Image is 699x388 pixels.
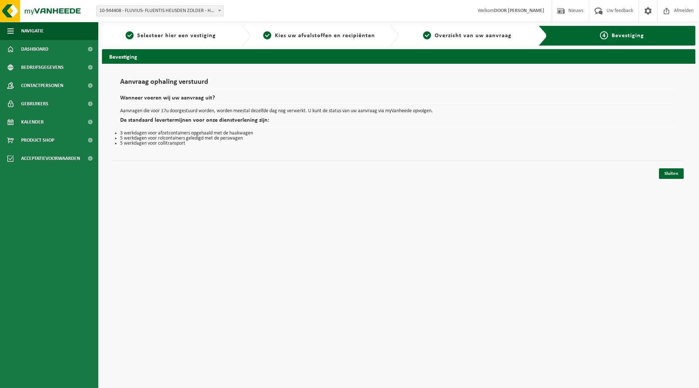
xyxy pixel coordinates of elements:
[21,149,80,168] span: Acceptatievoorwaarden
[659,168,684,179] a: Sluiten
[120,136,677,141] li: 5 werkdagen voor rolcontainers geledigd met de perswagen
[120,131,677,136] li: 3 werkdagen voor afzetcontainers opgehaald met de haakwagen
[120,109,677,114] p: Aanvragen die voor 17u doorgestuurd worden, worden meestal dezelfde dag nog verwerkt. U kunt de s...
[120,95,677,105] h2: Wanneer voeren wij uw aanvraag uit?
[106,31,236,40] a: 1Selecteer hier een vestiging
[423,31,431,39] span: 3
[21,22,44,40] span: Navigatie
[275,33,375,39] span: Kies uw afvalstoffen en recipiënten
[21,77,63,95] span: Contactpersonen
[21,40,48,58] span: Dashboard
[102,49,695,63] h2: Bevestiging
[120,141,677,146] li: 5 werkdagen voor collitransport
[120,78,677,90] h1: Aanvraag ophaling verstuurd
[21,58,64,77] span: Bedrijfsgegevens
[21,113,44,131] span: Kalender
[600,31,608,39] span: 4
[494,8,544,13] strong: DOOR [PERSON_NAME]
[96,5,224,16] span: 10-944408 - FLUVIUS- FLUENTIS HEUSDEN ZOLDER - HEUSDEN-ZOLDER
[137,33,216,39] span: Selecteer hier een vestiging
[21,95,48,113] span: Gebruikers
[435,33,512,39] span: Overzicht van uw aanvraag
[126,31,134,39] span: 1
[96,6,223,16] span: 10-944408 - FLUVIUS- FLUENTIS HEUSDEN ZOLDER - HEUSDEN-ZOLDER
[120,117,677,127] h2: De standaard levertermijnen voor onze dienstverlening zijn:
[263,31,271,39] span: 2
[612,33,644,39] span: Bevestiging
[254,31,384,40] a: 2Kies uw afvalstoffen en recipiënten
[21,131,54,149] span: Product Shop
[402,31,533,40] a: 3Overzicht van uw aanvraag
